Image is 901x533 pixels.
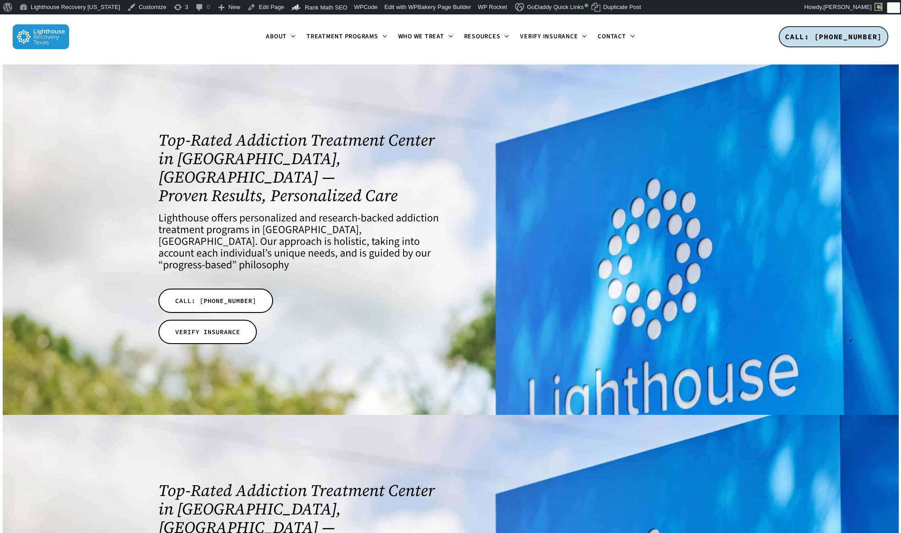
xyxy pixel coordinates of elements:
[305,4,348,11] span: Rank Math SEO
[785,32,882,41] span: CALL: [PHONE_NUMBER]
[520,32,578,41] span: Verify Insurance
[163,257,232,273] a: progress-based
[158,212,439,271] h4: Lighthouse offers personalized and research-backed addiction treatment programs in [GEOGRAPHIC_DA...
[301,33,393,41] a: Treatment Programs
[266,32,287,41] span: About
[158,131,439,205] h1: Top-Rated Addiction Treatment Center in [GEOGRAPHIC_DATA], [GEOGRAPHIC_DATA] — Proven Results, Pe...
[13,24,69,49] img: Lighthouse Recovery Texas
[158,320,257,344] a: VERIFY INSURANCE
[598,32,626,41] span: Contact
[307,32,378,41] span: Treatment Programs
[175,327,240,336] span: VERIFY INSURANCE
[398,32,444,41] span: Who We Treat
[260,33,301,41] a: About
[158,289,273,313] a: CALL: [PHONE_NUMBER]
[592,33,640,41] a: Contact
[175,296,256,305] span: CALL: [PHONE_NUMBER]
[459,33,515,41] a: Resources
[515,33,592,41] a: Verify Insurance
[779,26,888,48] a: CALL: [PHONE_NUMBER]
[393,33,459,41] a: Who We Treat
[464,32,501,41] span: Resources
[823,4,872,10] span: [PERSON_NAME]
